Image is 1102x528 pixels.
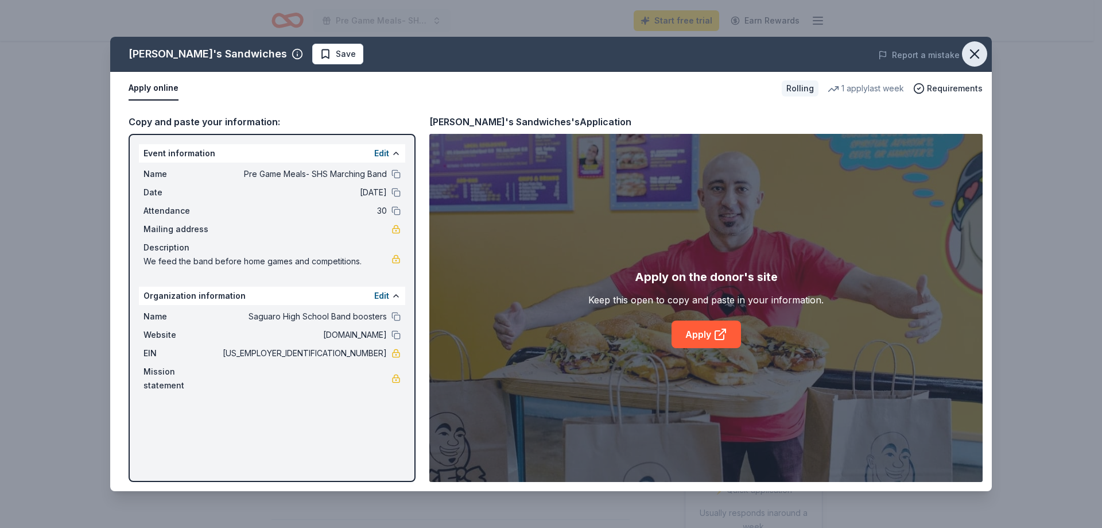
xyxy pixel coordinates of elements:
[828,82,904,95] div: 1 apply last week
[374,147,389,160] button: Edit
[143,167,220,181] span: Name
[220,328,387,342] span: [DOMAIN_NAME]
[143,310,220,323] span: Name
[143,365,220,392] span: Mission statement
[143,346,220,360] span: EIN
[220,346,387,360] span: [US_EMPLOYER_IDENTIFICATION_NUMBER]
[143,328,220,342] span: Website
[143,241,401,255] div: Description
[129,76,179,101] button: Apply online
[672,321,741,348] a: Apply
[312,44,363,64] button: Save
[139,287,405,305] div: Organization information
[143,222,220,236] span: Mailing address
[220,186,387,199] span: [DATE]
[143,186,220,199] span: Date
[374,289,389,303] button: Edit
[129,114,416,129] div: Copy and paste your information:
[143,204,220,218] span: Attendance
[139,144,405,163] div: Event information
[220,310,387,323] span: Saguaro High School Band boosters
[782,80,818,97] div: Rolling
[588,293,824,307] div: Keep this open to copy and paste in your information.
[878,48,960,62] button: Report a mistake
[220,204,387,218] span: 30
[220,167,387,181] span: Pre Game Meals- SHS Marching Band
[913,82,983,95] button: Requirements
[336,47,356,61] span: Save
[927,82,983,95] span: Requirements
[129,45,287,63] div: [PERSON_NAME]'s Sandwiches
[143,255,391,268] span: We feed the band before home games and competitions.
[429,114,631,129] div: [PERSON_NAME]'s Sandwiches's Application
[635,268,778,286] div: Apply on the donor's site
